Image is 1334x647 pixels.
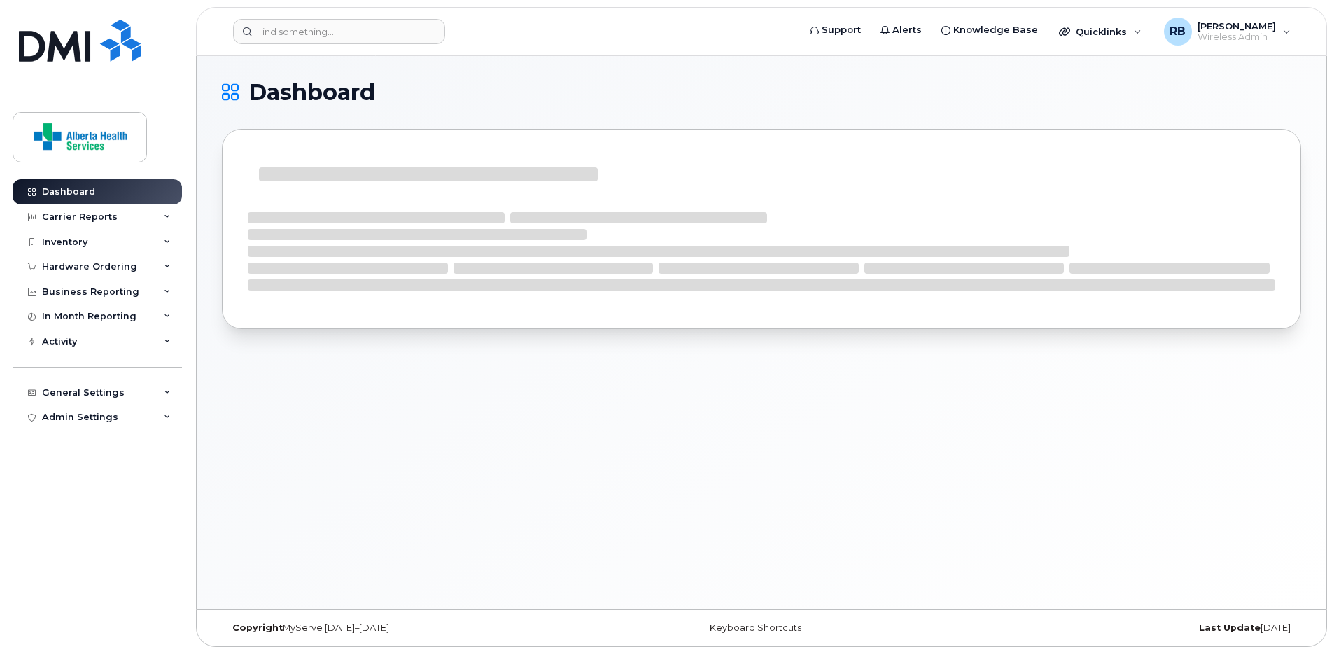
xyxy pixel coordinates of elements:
strong: Last Update [1199,622,1261,633]
a: Keyboard Shortcuts [710,622,801,633]
strong: Copyright [232,622,283,633]
span: Dashboard [248,82,375,103]
div: MyServe [DATE]–[DATE] [222,622,582,634]
div: [DATE] [941,622,1301,634]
